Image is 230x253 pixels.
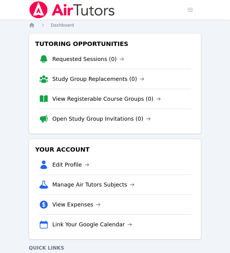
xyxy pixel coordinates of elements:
a: View Expenses [52,200,101,209]
a: Manage Air Tutors Subjects [52,180,135,189]
a: Link Your Google Calendar [52,220,132,229]
img: Air Tutors [29,1,115,18]
h3: Tutoring Opportunities [34,38,196,49]
a: Dashboard [51,22,74,28]
a: Open Study Group Invitations (0) [52,115,151,123]
span: Dashboard [51,23,74,28]
a: View Registerable Course Groups (0) [52,95,161,103]
a: Requested Sessions (0) [52,55,124,63]
nav: Breadcrumb [29,22,201,28]
a: Study Group Replacements (0) [52,75,144,83]
h3: Your Account [34,144,196,155]
h4: Quick Links [29,244,201,252]
a: Edit Profile [52,160,89,169]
